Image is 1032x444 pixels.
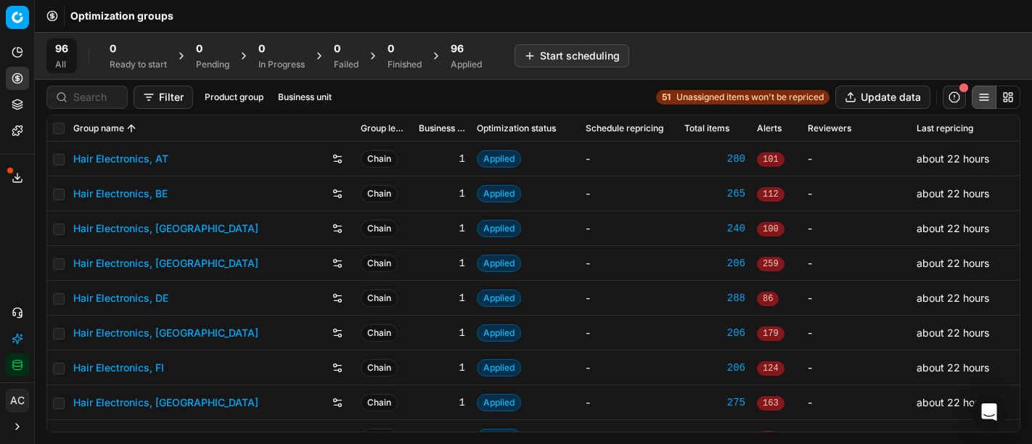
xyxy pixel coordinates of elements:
div: 1 [419,256,465,271]
span: Schedule repricing [586,123,663,134]
span: Chain [361,150,398,168]
td: - [580,385,679,420]
td: - [580,281,679,316]
span: 0 [110,41,116,56]
a: 280 [684,152,745,166]
a: Hair Electronics, DE [73,291,168,305]
div: In Progress [258,59,305,70]
div: 1 [419,186,465,201]
span: Total items [684,123,729,134]
span: 124 [757,361,785,376]
span: about 22 hours [917,187,989,200]
span: 96 [451,41,464,56]
td: - [802,211,911,246]
button: Filter [134,86,193,109]
button: AC [6,389,29,412]
span: Applied [477,359,521,377]
td: - [802,316,911,350]
span: 100 [757,222,785,237]
div: 288 [684,291,745,305]
span: Optimization status [477,123,556,134]
span: Last repricing [917,123,973,134]
a: Hair Electronics, FI [73,361,164,375]
a: 275 [684,395,745,410]
span: Chain [361,324,398,342]
span: Chain [361,394,398,411]
td: - [580,246,679,281]
span: 0 [334,41,340,56]
div: 1 [419,361,465,375]
span: about 22 hours [917,292,989,304]
div: Ready to start [110,59,167,70]
span: 101 [757,152,785,167]
div: Applied [451,59,482,70]
a: Hair Electronics, BE [73,186,168,201]
span: Reviewers [808,123,851,134]
td: - [580,141,679,176]
button: Product group [199,89,269,106]
span: Applied [477,289,521,307]
span: about 22 hours [917,326,989,339]
button: Business unit [272,89,337,106]
td: - [802,141,911,176]
div: 1 [419,221,465,236]
span: Applied [477,255,521,272]
nav: breadcrumb [70,9,173,23]
span: 259 [757,257,785,271]
a: 265 [684,186,745,201]
span: Applied [477,394,521,411]
a: Hair Electronics, AT [73,152,168,166]
span: Applied [477,185,521,202]
td: - [802,385,911,420]
td: - [802,281,911,316]
span: Chain [361,185,398,202]
span: Applied [477,150,521,168]
div: 1 [419,152,465,166]
td: - [580,211,679,246]
span: 179 [757,326,785,341]
div: 1 [419,291,465,305]
td: - [580,176,679,211]
span: Alerts [757,123,782,134]
td: - [580,316,679,350]
div: Failed [334,59,359,70]
span: 86 [757,292,779,306]
td: - [802,246,911,281]
a: 206 [684,326,745,340]
span: 163 [757,396,785,411]
div: 1 [419,326,465,340]
span: about 22 hours [917,396,989,408]
span: Chain [361,255,398,272]
span: AC [7,390,28,411]
span: Optimization groups [70,9,173,23]
a: Hair Electronics, [GEOGRAPHIC_DATA] [73,256,258,271]
div: Finished [388,59,422,70]
div: Pending [196,59,229,70]
div: 1 [419,395,465,410]
button: Update data [835,86,930,109]
a: Hair Electronics, [GEOGRAPHIC_DATA] [73,221,258,236]
span: 112 [757,187,785,202]
a: 240 [684,221,745,236]
a: 206 [684,361,745,375]
td: - [580,350,679,385]
span: 96 [55,41,68,56]
a: Hair Electronics, [GEOGRAPHIC_DATA] [73,395,258,410]
a: Hair Electronics, [GEOGRAPHIC_DATA] [73,326,258,340]
span: Group name [73,123,124,134]
a: 51Unassigned items won't be repriced [656,90,830,104]
span: about 22 hours [917,222,989,234]
div: All [55,59,68,70]
a: 206 [684,256,745,271]
td: - [802,350,911,385]
span: Unassigned items won't be repriced [676,91,824,103]
span: Applied [477,220,521,237]
span: Business unit [419,123,465,134]
strong: 51 [662,91,671,103]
